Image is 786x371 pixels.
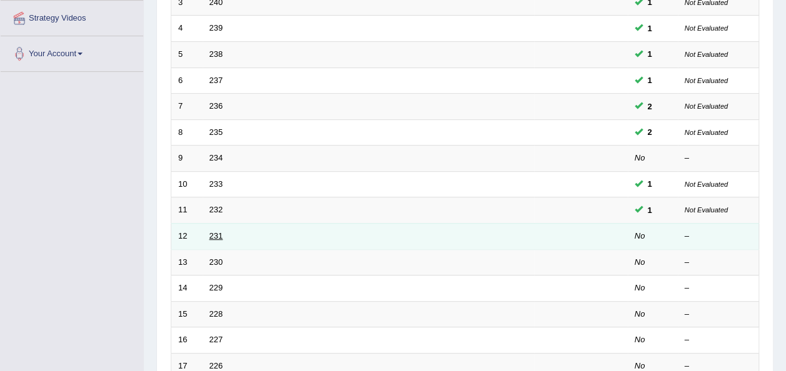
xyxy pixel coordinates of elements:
[209,283,223,292] a: 229
[171,327,203,354] td: 16
[643,100,657,113] span: You can still take this question
[635,309,645,319] em: No
[643,177,657,190] span: You can still take this question
[635,257,645,267] em: No
[171,146,203,172] td: 9
[171,275,203,302] td: 14
[209,361,223,370] a: 226
[685,152,752,164] div: –
[209,205,223,214] a: 232
[635,335,645,344] em: No
[643,47,657,61] span: You can still take this question
[171,16,203,42] td: 4
[635,231,645,240] em: No
[635,153,645,162] em: No
[685,77,728,84] small: Not Evaluated
[171,119,203,146] td: 8
[209,153,223,162] a: 234
[643,204,657,217] span: You can still take this question
[685,129,728,136] small: Not Evaluated
[209,127,223,137] a: 235
[1,1,143,32] a: Strategy Videos
[685,102,728,110] small: Not Evaluated
[209,49,223,59] a: 238
[1,36,143,67] a: Your Account
[209,257,223,267] a: 230
[643,22,657,35] span: You can still take this question
[171,197,203,224] td: 11
[209,231,223,240] a: 231
[685,282,752,294] div: –
[685,334,752,346] div: –
[643,126,657,139] span: You can still take this question
[685,309,752,320] div: –
[171,42,203,68] td: 5
[171,94,203,120] td: 7
[171,171,203,197] td: 10
[643,74,657,87] span: You can still take this question
[171,223,203,249] td: 12
[209,101,223,111] a: 236
[685,181,728,188] small: Not Evaluated
[171,249,203,275] td: 13
[171,301,203,327] td: 15
[209,76,223,85] a: 237
[209,23,223,32] a: 239
[685,51,728,58] small: Not Evaluated
[685,206,728,214] small: Not Evaluated
[209,179,223,189] a: 233
[685,24,728,32] small: Not Evaluated
[685,257,752,269] div: –
[685,230,752,242] div: –
[635,361,645,370] em: No
[171,67,203,94] td: 6
[209,335,223,344] a: 227
[635,283,645,292] em: No
[209,309,223,319] a: 228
